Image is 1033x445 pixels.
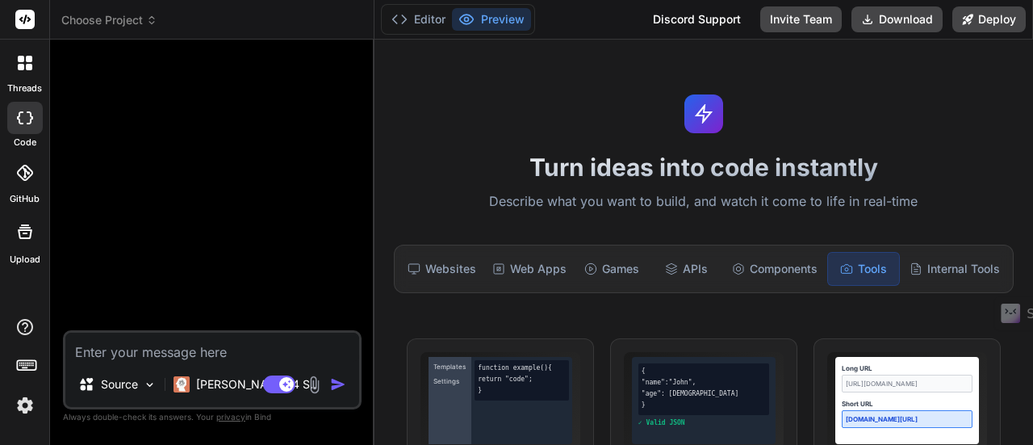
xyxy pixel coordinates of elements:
p: Always double-check its answers. Your in Bind [63,409,362,425]
label: GitHub [10,192,40,206]
div: { [642,367,766,376]
div: APIs [650,252,721,286]
div: function example() { [478,363,566,373]
div: Websites [401,252,483,286]
label: Upload [10,253,40,267]
img: settings [11,392,39,419]
span: privacy [216,412,245,422]
p: [PERSON_NAME] 4 S.. [196,376,316,393]
div: } [478,386,566,396]
div: Components [726,252,824,286]
div: [URL][DOMAIN_NAME] [842,375,972,393]
div: return "code"; [478,375,566,384]
label: threads [7,82,42,95]
h1: Turn ideas into code instantly [384,153,1023,182]
button: Deploy [952,6,1026,32]
button: Preview [452,8,531,31]
div: } [642,401,766,410]
div: Internal Tools [903,252,1006,286]
div: Short URL [842,399,972,409]
div: ✓ Valid JSON [638,418,769,428]
div: Games [576,252,647,286]
div: Templates [432,360,468,373]
span: Choose Project [61,12,157,28]
p: Source [101,376,138,393]
button: Download [851,6,943,32]
img: Pick Models [143,378,157,392]
label: code [14,136,36,149]
img: icon [330,376,346,393]
button: Invite Team [760,6,842,32]
div: "age": [DEMOGRAPHIC_DATA] [642,389,766,399]
div: Settings [432,375,468,388]
div: Long URL [842,363,972,373]
div: Web Apps [486,252,573,286]
div: Discord Support [643,6,751,32]
p: Describe what you want to build, and watch it come to life in real-time [384,191,1023,212]
img: attachment [305,376,324,394]
button: Editor [385,8,452,31]
img: Claude 4 Sonnet [174,376,190,393]
div: Tools [827,252,900,286]
div: "name":"John", [642,378,766,388]
div: [DOMAIN_NAME][URL] [842,410,972,428]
